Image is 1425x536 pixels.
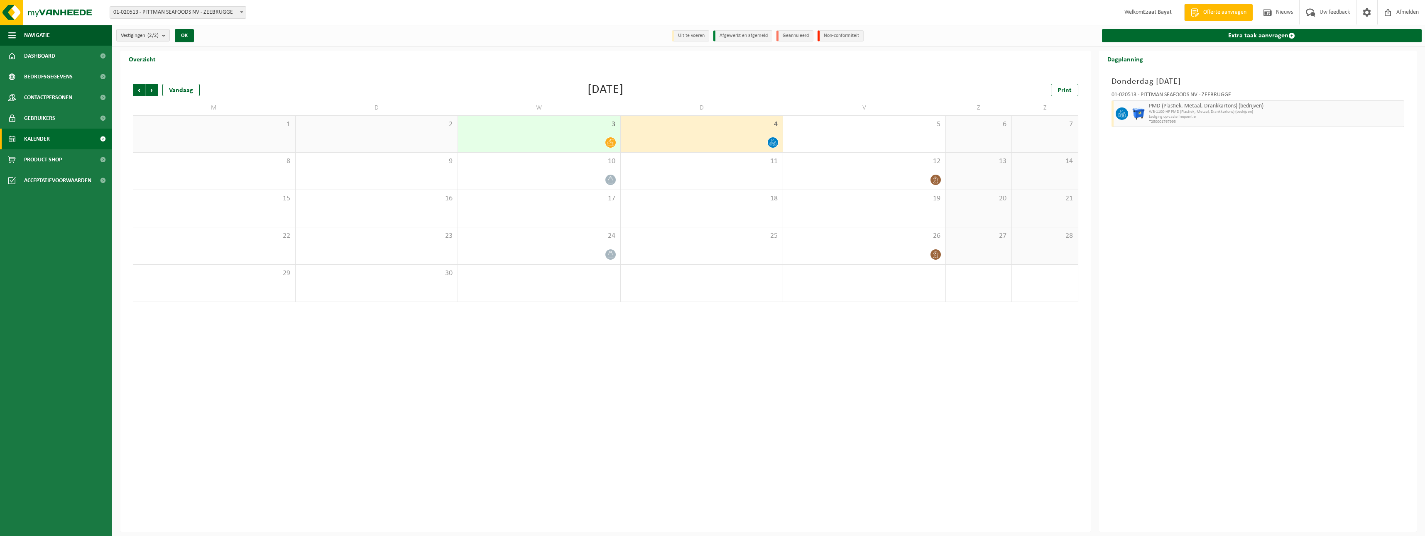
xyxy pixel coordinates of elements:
[1112,76,1405,88] h3: Donderdag [DATE]
[625,231,779,241] span: 25
[1149,103,1402,110] span: PMD (Plastiek, Metaal, Drankkartons) (bedrijven)
[1112,92,1405,100] div: 01-020513 - PITTMAN SEAFOODS NV - ZEEBRUGGE
[458,100,621,115] td: W
[162,84,200,96] div: Vandaag
[137,231,291,241] span: 22
[1012,100,1078,115] td: Z
[137,120,291,129] span: 1
[137,269,291,278] span: 29
[1016,157,1073,166] span: 14
[300,120,454,129] span: 2
[588,84,624,96] div: [DATE]
[146,84,158,96] span: Volgende
[818,30,864,41] li: Non-conformiteit
[147,33,159,38] count: (2/2)
[133,100,296,115] td: M
[121,29,159,42] span: Vestigingen
[787,231,941,241] span: 26
[24,66,73,87] span: Bedrijfsgegevens
[110,7,246,18] span: 01-020513 - PITTMAN SEAFOODS NV - ZEEBRUGGE
[1184,4,1253,21] a: Offerte aanvragen
[300,157,454,166] span: 9
[24,46,55,66] span: Dashboard
[137,157,291,166] span: 8
[1016,120,1073,129] span: 7
[1201,8,1249,17] span: Offerte aanvragen
[24,87,72,108] span: Contactpersonen
[24,25,50,46] span: Navigatie
[110,6,246,19] span: 01-020513 - PITTMAN SEAFOODS NV - ZEEBRUGGE
[24,149,62,170] span: Product Shop
[625,120,779,129] span: 4
[787,157,941,166] span: 12
[462,194,616,203] span: 17
[24,108,55,129] span: Gebruikers
[950,120,1007,129] span: 6
[1058,87,1072,94] span: Print
[1102,29,1422,42] a: Extra taak aanvragen
[462,157,616,166] span: 10
[300,194,454,203] span: 16
[1132,107,1145,120] img: WB-1100-HPE-BE-01
[1149,119,1402,124] span: T250001767993
[625,157,779,166] span: 11
[175,29,194,42] button: OK
[946,100,1012,115] td: Z
[24,129,50,149] span: Kalender
[137,194,291,203] span: 15
[713,30,772,41] li: Afgewerkt en afgemeld
[116,29,170,41] button: Vestigingen(2/2)
[950,231,1007,241] span: 27
[1016,194,1073,203] span: 21
[950,157,1007,166] span: 13
[776,30,813,41] li: Geannuleerd
[120,51,164,67] h2: Overzicht
[787,194,941,203] span: 19
[672,30,709,41] li: Uit te voeren
[783,100,946,115] td: V
[787,120,941,129] span: 5
[296,100,458,115] td: D
[133,84,145,96] span: Vorige
[300,269,454,278] span: 30
[462,120,616,129] span: 3
[300,231,454,241] span: 23
[950,194,1007,203] span: 20
[1149,110,1402,115] span: WB-1100-HP PMD (Plastiek, Metaal, Drankkartons) (bedrijven)
[1016,231,1073,241] span: 28
[1099,51,1151,67] h2: Dagplanning
[1149,115,1402,119] span: Lediging op vaste frequentie
[1051,84,1078,96] a: Print
[1143,9,1172,15] strong: Ezaat Bayat
[462,231,616,241] span: 24
[621,100,784,115] td: D
[24,170,91,191] span: Acceptatievoorwaarden
[625,194,779,203] span: 18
